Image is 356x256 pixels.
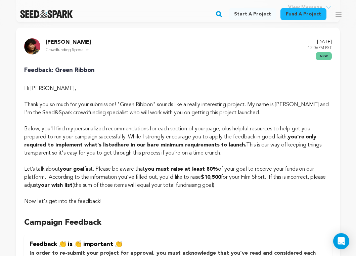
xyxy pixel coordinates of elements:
p: 12:06PM PST [308,44,332,52]
div: Hi [PERSON_NAME], Thank you so much for your submission! "Green Ribbon" sounds like a really inte... [24,85,332,117]
div: Below, you'll find my personalized recommendations for each section of your page, plus helpful re... [24,125,332,157]
a: Fund a project [280,8,326,20]
p: [PERSON_NAME] [46,38,91,46]
div: Now let's get into the feedback! [24,198,332,206]
p: Campaign Feedback [24,217,332,229]
p: [DATE] [308,38,332,46]
p: Feedback 👏 is 👏 important 👏 [30,240,326,249]
img: Seed&Spark Logo Dark Mode [20,10,73,18]
span: new [316,52,332,60]
strong: only required to implement what’s listed [24,134,316,148]
a: Start a project [229,8,276,20]
div: Open Intercom Messenger [333,233,349,249]
a: here in our bare minimum requirements [118,142,220,148]
strong: $10,500 [201,175,221,180]
a: Seed&Spark Homepage [20,10,73,18]
div: Let’s talk about first. Please be aware that of your goal to receive your funds on our platform. ... [24,165,332,189]
strong: you’re [288,134,304,140]
strong: your goal [60,167,84,172]
p: Crowdfunding Specialist [46,46,91,54]
strong: you must raise at least 80% [145,167,218,172]
strong: to launch. [221,142,246,148]
img: 9732bf93d350c959.jpg [24,38,40,54]
strong: your wish list [38,183,73,188]
p: Feedback: Green Ribbon [24,66,332,75]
